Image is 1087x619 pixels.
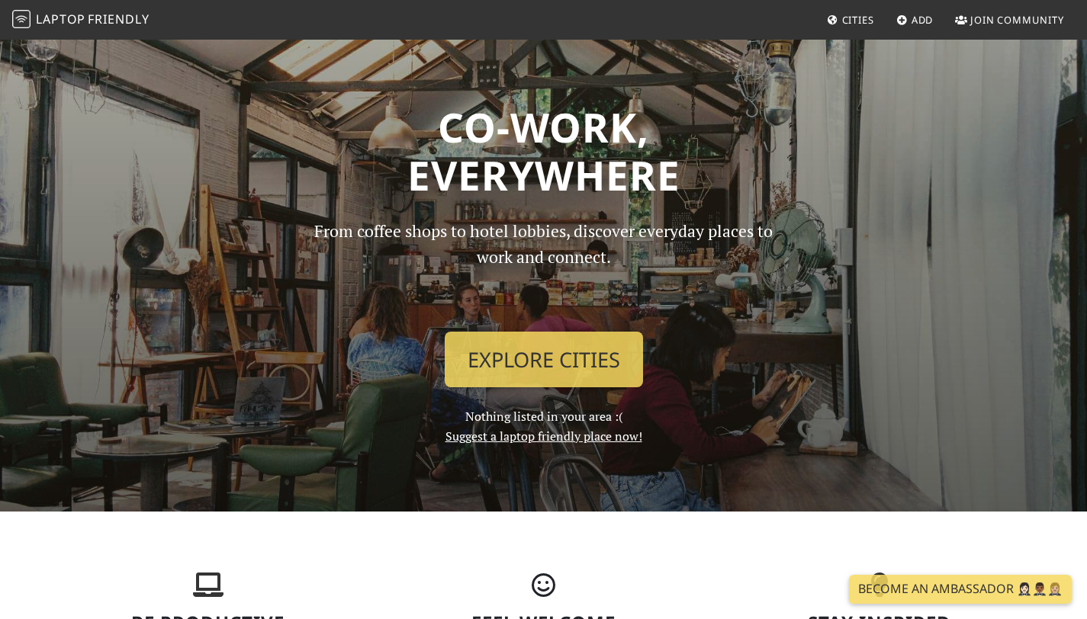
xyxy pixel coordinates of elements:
[36,11,85,27] span: Laptop
[88,11,149,27] span: Friendly
[292,218,796,446] div: Nothing listed in your area :(
[970,13,1064,27] span: Join Community
[842,13,874,27] span: Cities
[301,218,786,319] p: From coffee shops to hotel lobbies, discover everyday places to work and connect.
[912,13,934,27] span: Add
[12,10,31,28] img: LaptopFriendly
[821,6,880,34] a: Cities
[949,6,1070,34] a: Join Community
[445,332,643,388] a: Explore Cities
[50,103,1038,200] h1: Co-work, Everywhere
[890,6,940,34] a: Add
[445,428,642,444] a: Suggest a laptop friendly place now!
[12,7,150,34] a: LaptopFriendly LaptopFriendly
[849,575,1072,604] a: Become an Ambassador 🤵🏻‍♀️🤵🏾‍♂️🤵🏼‍♀️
